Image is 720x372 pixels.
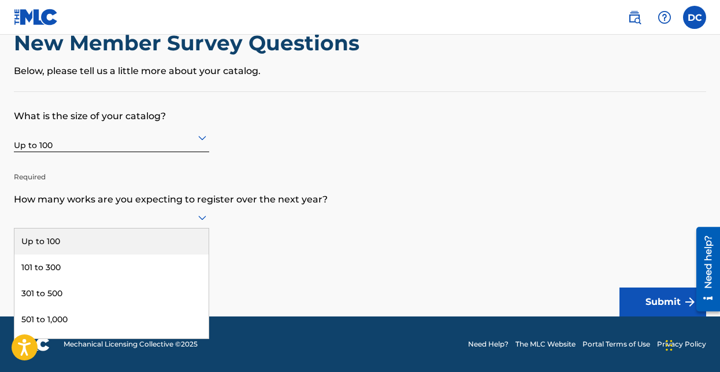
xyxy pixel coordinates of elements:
iframe: Chat Widget [662,316,720,372]
button: Submit [619,288,706,316]
div: Help [653,6,676,29]
iframe: Resource Center [688,223,720,316]
a: Public Search [623,6,646,29]
div: Up to 100 [14,229,209,255]
a: Need Help? [468,339,509,349]
a: Portal Terms of Use [582,339,650,349]
img: MLC Logo [14,9,58,25]
img: f7272a7cc735f4ea7f67.svg [683,295,697,309]
p: How many works are you expecting to register over the next year? [14,175,706,207]
p: Required [14,154,209,182]
div: Drag [666,328,673,363]
a: Privacy Policy [657,339,706,349]
div: 501 to 1,000 [14,307,209,333]
img: search [628,10,641,24]
div: Up to 100 [14,123,209,152]
p: What is the size of your catalog? [14,92,706,123]
img: help [658,10,671,24]
a: The MLC Website [515,339,576,349]
p: Below, please tell us a little more about your catalog. [14,64,706,78]
div: 1,001 to 10,000 [14,333,209,359]
div: User Menu [683,6,706,29]
span: Mechanical Licensing Collective © 2025 [64,339,198,349]
div: 101 to 300 [14,255,209,281]
h2: New Member Survey Questions [14,30,365,56]
div: 301 to 500 [14,281,209,307]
